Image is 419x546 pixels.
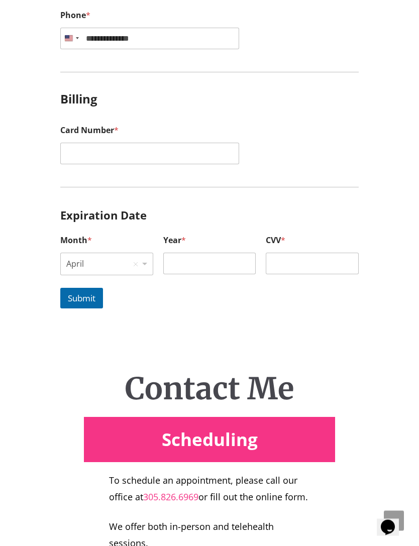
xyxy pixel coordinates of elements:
[143,491,198,503] a: 305.826.6969
[266,236,359,246] label: CVV
[84,371,335,407] h1: Contact Me
[163,236,256,246] label: Year
[131,260,141,270] button: Remove item: 'April'
[60,187,359,221] h3: Expiration Date
[162,429,258,451] h2: Scheduling
[60,288,103,309] button: Submit
[60,28,82,50] button: Selected country
[60,28,239,50] input: Phone
[66,254,133,275] div: April
[60,126,359,136] label: Card Number
[60,85,359,107] h3: Billing
[109,473,310,505] p: To schedule an appointment, please call our office at or fill out the online form.
[60,11,359,21] label: Phone
[377,506,409,536] iframe: chat widget
[60,236,153,246] label: Month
